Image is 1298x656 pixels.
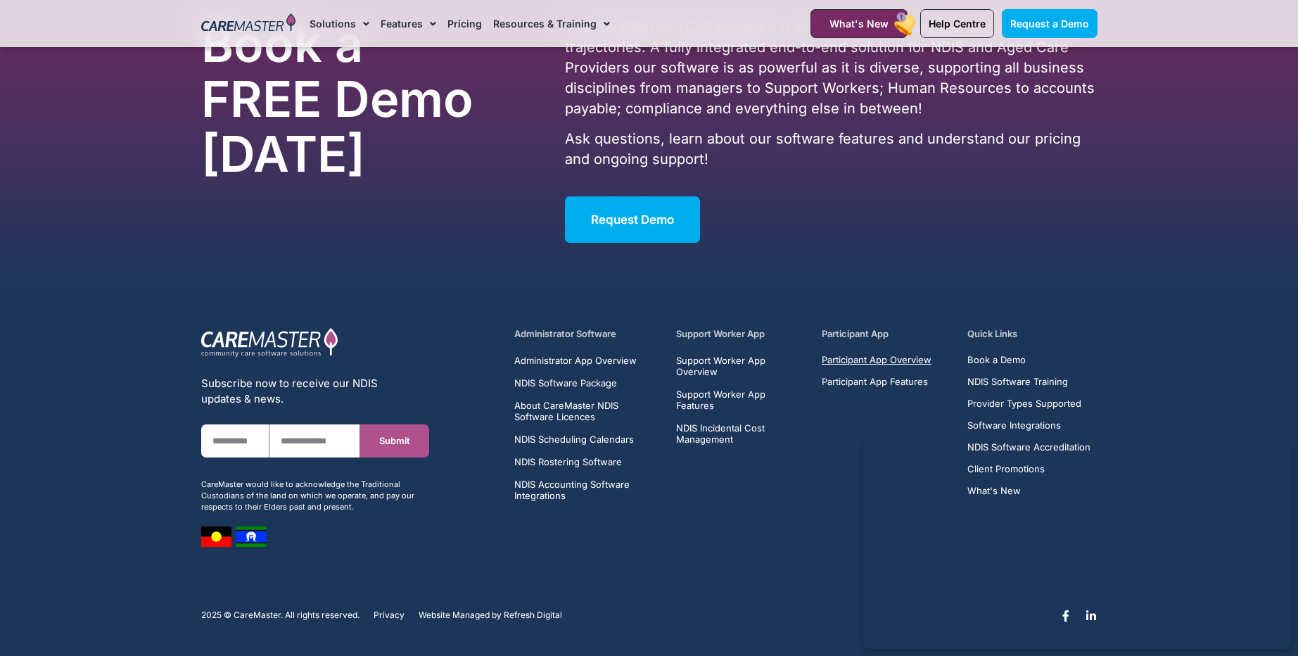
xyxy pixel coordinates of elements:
a: Privacy [374,610,405,620]
iframe: Popup CTA [863,441,1291,649]
a: Provider Types Supported [967,398,1090,409]
a: Request Demo [565,196,700,243]
a: Software Integrations [967,420,1090,431]
span: Administrator App Overview [514,355,637,366]
span: Participant App Features [822,377,928,387]
span: NDIS Software Package [514,377,617,389]
a: Help Centre [920,9,994,38]
span: Help Centre [929,18,986,30]
a: NDIS Accounting Software Integrations [514,479,660,501]
img: image 7 [201,526,231,547]
span: NDIS Scheduling Calendars [514,434,634,445]
a: About CareMaster NDIS Software Licences [514,400,660,422]
a: Request a Demo [1002,9,1097,38]
span: Provider Types Supported [967,398,1081,409]
span: Software Integrations [967,420,1061,431]
span: Website Managed by [419,610,502,620]
span: NDIS Rostering Software [514,456,622,467]
span: Book a Demo [967,355,1026,365]
span: Request a Demo [1010,18,1089,30]
h5: Administrator Software [514,327,660,341]
span: What's New [829,18,889,30]
div: Subscribe now to receive our NDIS updates & news. [201,376,429,407]
button: Submit [360,424,428,458]
a: NDIS Rostering Software [514,456,660,467]
a: Support Worker App Overview [676,355,806,377]
img: CareMaster Logo Part [201,327,338,358]
h2: Book a FREE Demo [DATE] [201,17,492,182]
p: 2025 © CareMaster. All rights reserved. [201,610,360,620]
div: CareMaster would like to acknowledge the Traditional Custodians of the land on which we operate, ... [201,479,429,512]
a: Participant App Overview [822,355,931,365]
span: Submit [379,436,410,446]
a: Support Worker App Features [676,389,806,411]
p: Ask questions, learn about our software features and understand our pricing and ongoing support! [565,129,1097,170]
a: What's New [810,9,908,38]
h5: Quick Links [967,327,1097,341]
span: NDIS Software Training [967,377,1068,387]
h5: Participant App [822,327,951,341]
a: NDIS Incidental Cost Management [676,422,806,445]
img: CareMaster Logo [201,13,296,34]
a: NDIS Software Training [967,377,1090,387]
span: Request Demo [591,213,674,227]
p: The CareMaster NDIS Software is designed for all business sizes and growth trajectories. A fully ... [565,17,1097,119]
h5: Support Worker App [676,327,806,341]
a: NDIS Software Package [514,377,660,389]
img: image 8 [236,526,267,547]
a: Refresh Digital [504,610,562,620]
a: Administrator App Overview [514,355,660,366]
a: Participant App Features [822,377,931,387]
a: NDIS Scheduling Calendars [514,434,660,445]
a: Book a Demo [967,355,1090,365]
